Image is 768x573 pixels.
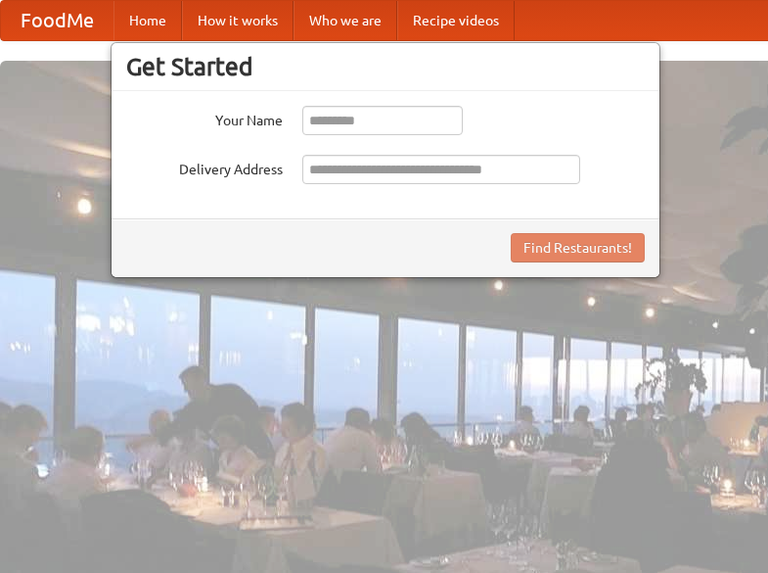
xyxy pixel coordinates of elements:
[113,1,182,40] a: Home
[126,155,283,179] label: Delivery Address
[126,52,645,81] h3: Get Started
[1,1,113,40] a: FoodMe
[182,1,294,40] a: How it works
[397,1,515,40] a: Recipe videos
[511,233,645,263] button: Find Restaurants!
[294,1,397,40] a: Who we are
[126,106,283,130] label: Your Name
